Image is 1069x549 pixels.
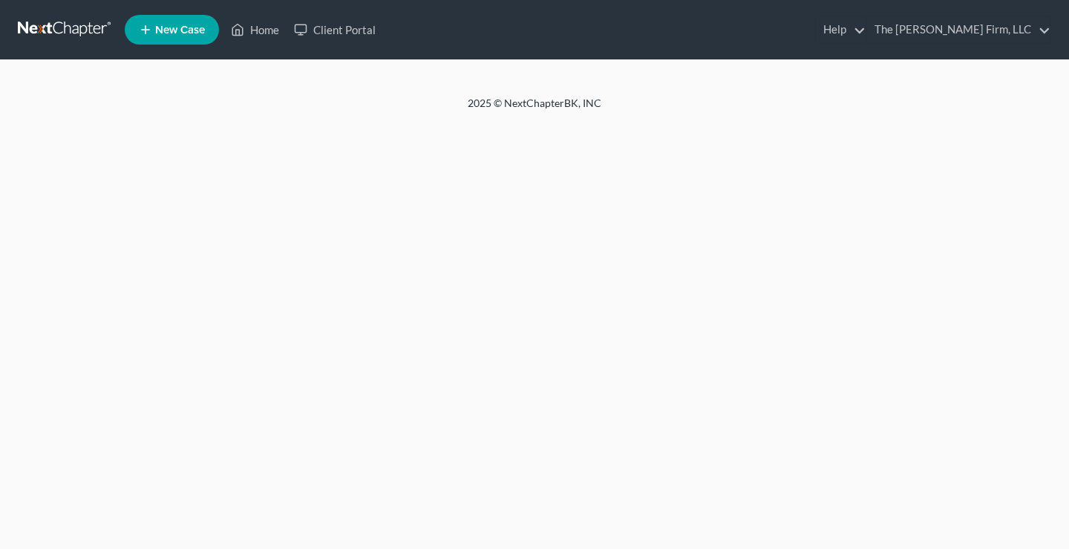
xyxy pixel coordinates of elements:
[287,16,383,43] a: Client Portal
[111,96,958,123] div: 2025 © NextChapterBK, INC
[125,15,219,45] new-legal-case-button: New Case
[867,16,1050,43] a: The [PERSON_NAME] Firm, LLC
[223,16,287,43] a: Home
[816,16,866,43] a: Help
